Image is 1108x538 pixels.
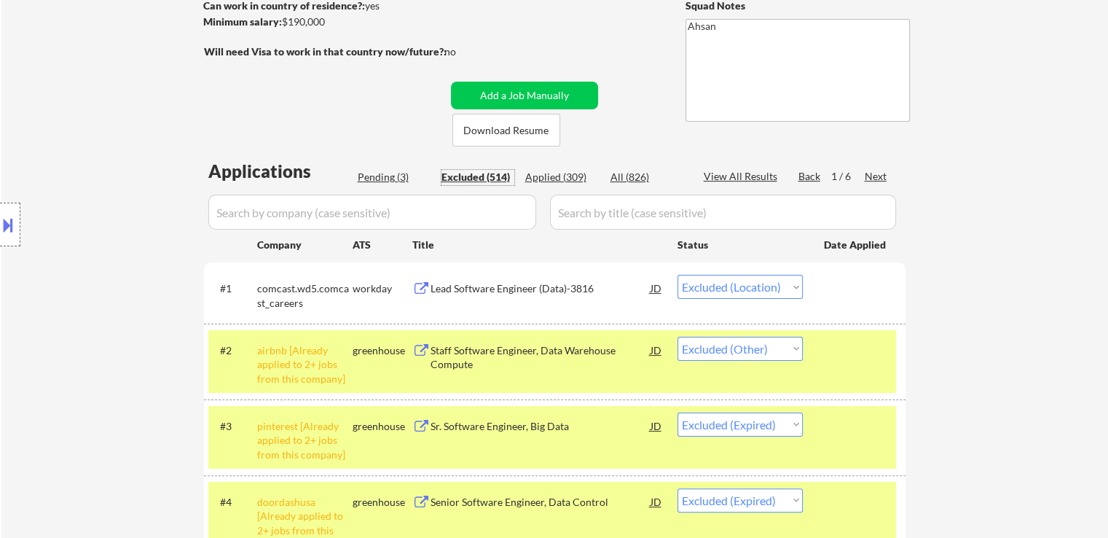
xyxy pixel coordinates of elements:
[358,170,431,184] div: Pending (3)
[353,238,412,252] div: ATS
[203,15,446,29] div: $190,000
[208,163,353,180] div: Applications
[353,281,412,296] div: workday
[865,169,888,184] div: Next
[431,419,651,434] div: Sr. Software Engineer, Big Data
[452,114,560,147] button: Download Resume
[649,337,664,363] div: JD
[441,170,514,184] div: Excluded (514)
[353,495,412,510] div: greenhouse
[677,231,803,257] div: Status
[704,169,782,184] div: View All Results
[610,170,683,184] div: All (826)
[649,275,664,301] div: JD
[204,45,447,58] strong: Will need Visa to work in that country now/future?:
[431,281,651,296] div: Lead Software Engineer (Data)-3816
[649,413,664,439] div: JD
[353,343,412,358] div: greenhouse
[257,238,353,252] div: Company
[525,170,598,184] div: Applied (309)
[431,343,651,372] div: Staff Software Engineer, Data Warehouse Compute
[550,195,896,230] input: Search by title (case sensitive)
[824,238,888,252] div: Date Applied
[208,195,536,230] input: Search by company (case sensitive)
[257,419,353,462] div: pinterest [Already applied to 2+ jobs from this company]
[831,169,865,184] div: 1 / 6
[257,281,353,310] div: comcast.wd5.comcast_careers
[203,15,282,28] strong: Minimum salary:
[451,82,598,109] button: Add a Job Manually
[798,169,822,184] div: Back
[353,419,412,434] div: greenhouse
[257,343,353,386] div: airbnb [Already applied to 2+ jobs from this company]
[220,419,245,434] div: #3
[431,495,651,510] div: Senior Software Engineer, Data Control
[220,495,245,510] div: #4
[444,44,486,59] div: no
[412,238,664,252] div: Title
[649,488,664,515] div: JD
